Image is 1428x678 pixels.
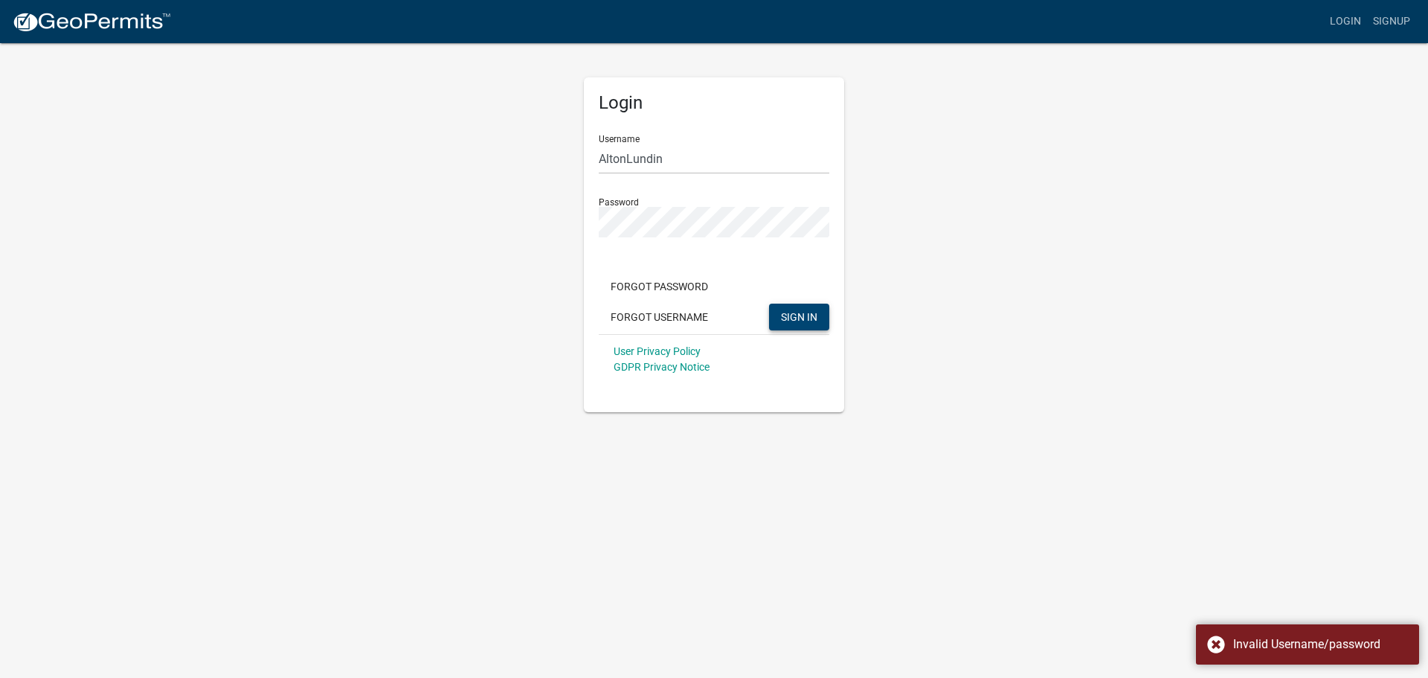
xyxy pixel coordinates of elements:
span: SIGN IN [781,310,817,322]
h5: Login [599,92,829,114]
a: GDPR Privacy Notice [614,361,710,373]
button: SIGN IN [769,304,829,330]
button: Forgot Password [599,273,720,300]
a: User Privacy Policy [614,345,701,357]
button: Forgot Username [599,304,720,330]
a: Signup [1367,7,1416,36]
div: Invalid Username/password [1233,636,1408,653]
a: Login [1324,7,1367,36]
